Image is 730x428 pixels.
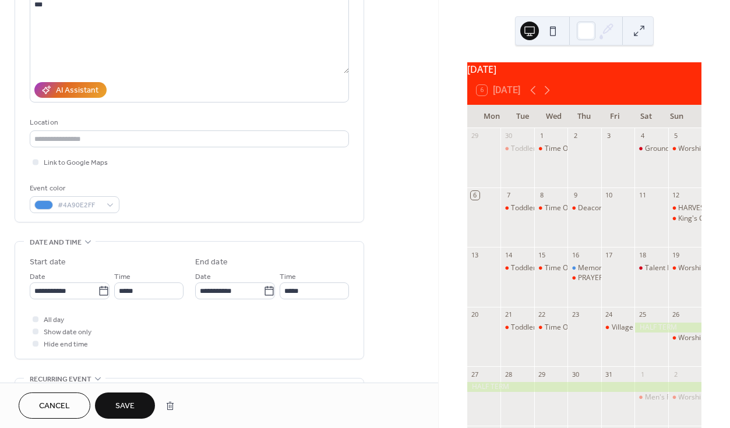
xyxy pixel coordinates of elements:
div: King's Cafe [668,214,701,224]
div: AI Assistant [56,85,98,97]
div: PRAYER NIGHT [567,273,601,283]
div: Location [30,116,347,129]
div: 12 [672,191,680,200]
div: 17 [605,250,613,259]
div: Fri [599,105,630,128]
div: [DATE] [467,62,701,76]
span: Time [280,271,296,284]
div: 30 [504,132,513,140]
div: Talent Night [645,263,685,273]
div: HALF TERM [634,323,701,333]
div: 2 [672,370,680,379]
span: #4A90E2FF [58,200,101,212]
button: Save [95,392,155,419]
div: Event color [30,182,117,194]
div: Time Out [545,144,574,154]
div: 22 [538,310,546,319]
div: 20 [471,310,479,319]
div: Mon [477,105,507,128]
div: Tue [507,105,538,128]
div: Toddlers & Tiddlers [500,203,534,213]
div: 11 [638,191,647,200]
div: Thu [569,105,599,128]
div: 1 [538,132,546,140]
div: 15 [538,250,546,259]
div: HALF TERM [467,382,701,392]
button: Cancel [19,392,90,419]
div: Worship Service [668,263,701,273]
div: 31 [605,370,613,379]
button: AI Assistant [34,82,107,98]
div: 16 [571,250,580,259]
span: Cancel [39,401,70,413]
div: 5 [672,132,680,140]
div: 6 [471,191,479,200]
div: 24 [605,310,613,319]
div: 30 [571,370,580,379]
div: Time Out [545,323,574,333]
div: Worship Service with Communion [668,144,701,154]
div: Wed [538,105,569,128]
div: End date [195,256,228,268]
div: Time Out [545,263,574,273]
div: Toddlers & Tiddlers [500,144,534,154]
div: 1 [638,370,647,379]
div: Start date [30,256,66,268]
div: 2 [571,132,580,140]
div: 27 [471,370,479,379]
div: Men's Fellowship Breakfast [634,392,668,402]
span: Save [115,401,135,413]
div: Deacons Meeting [567,203,601,213]
span: Time [114,271,131,284]
div: Memory Cafe [567,263,601,273]
div: HARVEST & King's Cafe [668,203,701,213]
div: Ground Force [645,144,689,154]
div: 23 [571,310,580,319]
div: 3 [605,132,613,140]
div: 28 [504,370,513,379]
div: Toddlers & Tiddlers [511,144,574,154]
div: Ground Force [634,144,668,154]
div: Time Out [534,144,567,154]
div: Toddlers & Tiddlers [500,263,534,273]
div: 9 [571,191,580,200]
div: Village Supper [612,323,658,333]
span: Show date only [44,327,91,339]
div: Memory Cafe [578,263,622,273]
div: Worship Service with Communion [668,392,701,402]
div: Time Out [545,203,574,213]
span: Link to Google Maps [44,157,108,169]
div: 8 [538,191,546,200]
div: 4 [638,132,647,140]
div: Time Out [534,203,567,213]
div: 10 [605,191,613,200]
div: 21 [504,310,513,319]
div: 26 [672,310,680,319]
div: 13 [471,250,479,259]
div: Time Out [534,323,567,333]
span: Recurring event [30,373,91,385]
div: 25 [638,310,647,319]
span: Date [30,271,45,284]
div: Toddlers & Tiddlers [511,203,574,213]
div: 7 [504,191,513,200]
div: Sat [630,105,661,128]
div: Talent Night [634,263,668,273]
div: 29 [538,370,546,379]
div: Worship Service [668,333,701,343]
div: 18 [638,250,647,259]
div: King's Cafe [679,214,715,224]
div: Toddlers & Tiddlers [500,323,534,333]
div: Time Out [534,263,567,273]
div: PRAYER NIGHT [578,273,626,283]
div: Sun [661,105,692,128]
span: Date [195,271,211,284]
span: Hide end time [44,339,88,351]
div: Toddlers & Tiddlers [511,263,574,273]
div: 14 [504,250,513,259]
div: Village Supper [601,323,634,333]
div: 29 [471,132,479,140]
div: 19 [672,250,680,259]
div: Deacons Meeting [578,203,635,213]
